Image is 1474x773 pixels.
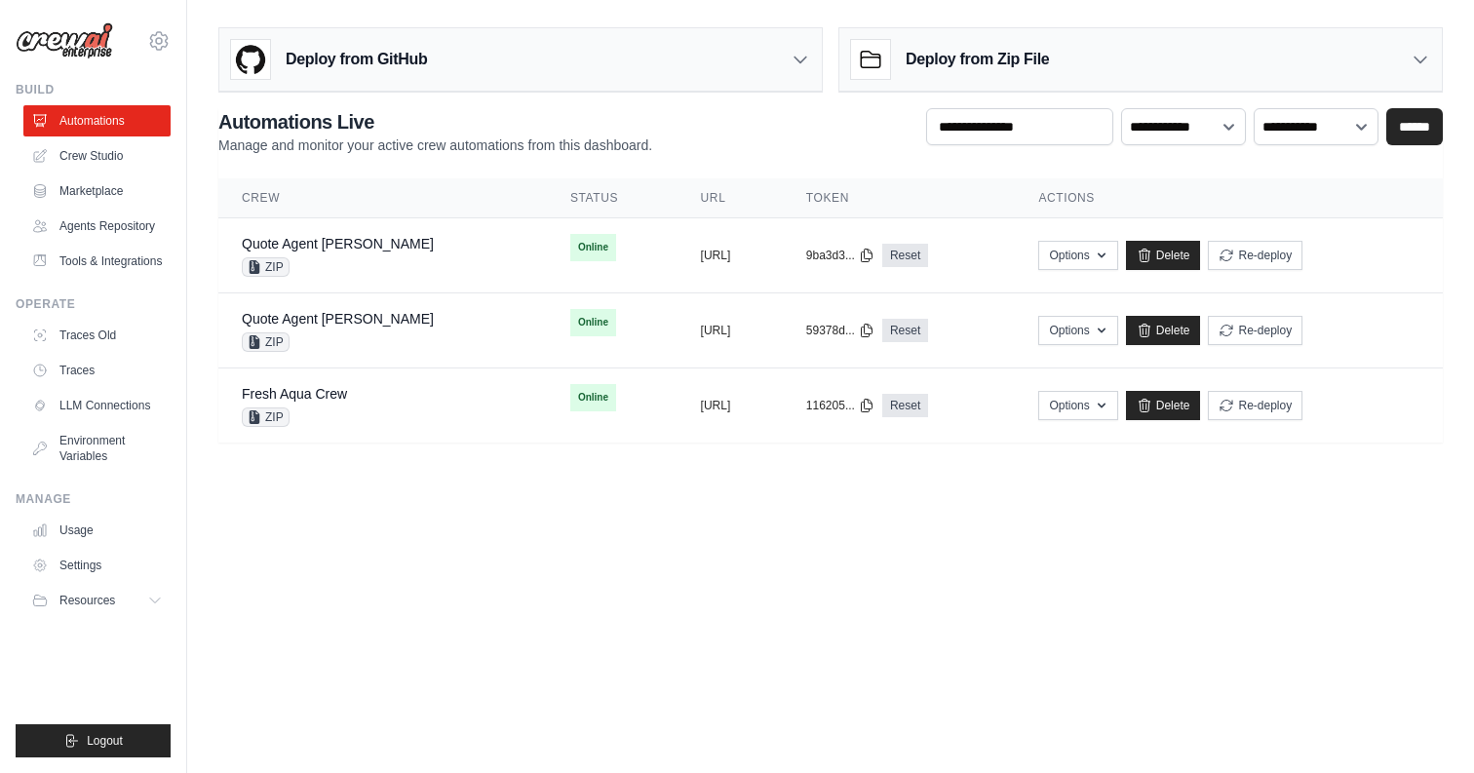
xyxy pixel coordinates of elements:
[242,257,290,277] span: ZIP
[1126,391,1201,420] a: Delete
[23,550,171,581] a: Settings
[23,175,171,207] a: Marketplace
[570,384,616,411] span: Online
[783,178,1016,218] th: Token
[23,515,171,546] a: Usage
[1377,679,1474,773] iframe: Chat Widget
[806,398,874,413] button: 116205...
[882,244,928,267] a: Reset
[231,40,270,79] img: GitHub Logo
[16,82,171,97] div: Build
[242,332,290,352] span: ZIP
[23,585,171,616] button: Resources
[806,323,874,338] button: 59378d...
[23,355,171,386] a: Traces
[1038,241,1117,270] button: Options
[570,309,616,336] span: Online
[1038,316,1117,345] button: Options
[570,234,616,261] span: Online
[59,593,115,608] span: Resources
[23,246,171,277] a: Tools & Integrations
[547,178,678,218] th: Status
[286,48,427,71] h3: Deploy from GitHub
[906,48,1049,71] h3: Deploy from Zip File
[218,135,652,155] p: Manage and monitor your active crew automations from this dashboard.
[23,140,171,172] a: Crew Studio
[1015,178,1443,218] th: Actions
[806,248,874,263] button: 9ba3d3...
[1208,316,1302,345] button: Re-deploy
[23,390,171,421] a: LLM Connections
[678,178,783,218] th: URL
[23,211,171,242] a: Agents Repository
[242,407,290,427] span: ZIP
[23,320,171,351] a: Traces Old
[23,105,171,136] a: Automations
[242,236,434,251] a: Quote Agent [PERSON_NAME]
[16,724,171,757] button: Logout
[16,296,171,312] div: Operate
[218,178,547,218] th: Crew
[882,394,928,417] a: Reset
[23,425,171,472] a: Environment Variables
[1208,391,1302,420] button: Re-deploy
[1126,241,1201,270] a: Delete
[16,491,171,507] div: Manage
[882,319,928,342] a: Reset
[242,386,347,402] a: Fresh Aqua Crew
[218,108,652,135] h2: Automations Live
[16,22,113,59] img: Logo
[242,311,434,327] a: Quote Agent [PERSON_NAME]
[87,733,123,749] span: Logout
[1126,316,1201,345] a: Delete
[1208,241,1302,270] button: Re-deploy
[1038,391,1117,420] button: Options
